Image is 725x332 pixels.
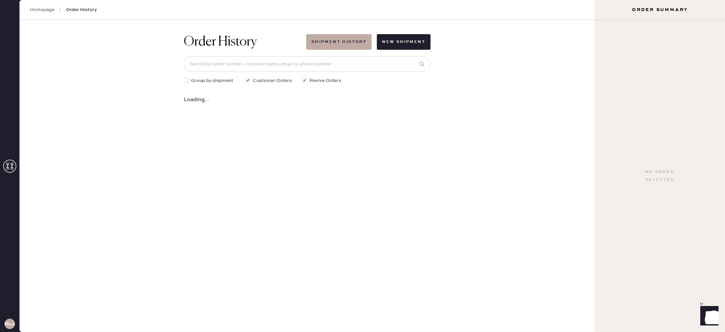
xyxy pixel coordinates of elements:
span: Order History [66,7,97,13]
h3: RLJA [5,322,15,326]
iframe: Front Chat [694,303,722,331]
span: Group by shipment [191,77,233,84]
h1: Order History [184,34,257,50]
h3: Order Summary [595,7,725,13]
div: No order selected [645,168,675,184]
a: Homepage [30,7,54,13]
span: Revive Orders [309,77,341,84]
span: Customer Orders [253,77,292,84]
button: New Shipment [377,34,431,50]
button: Shipment History [306,34,372,50]
input: Search by order number, customer name, email or phone number [184,56,431,72]
div: Loading... [184,97,431,102]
